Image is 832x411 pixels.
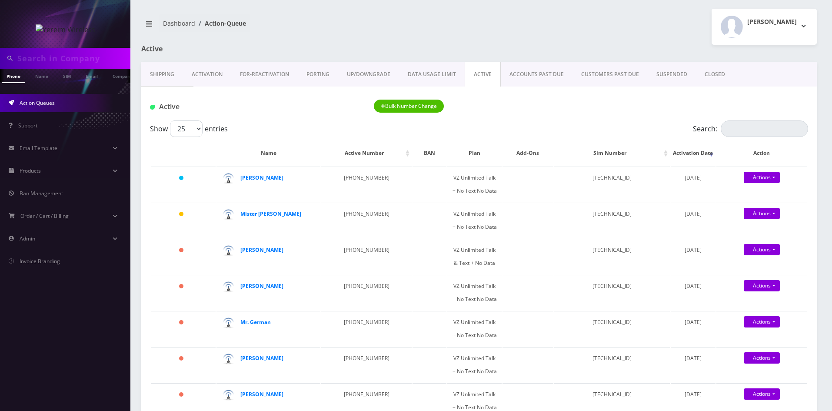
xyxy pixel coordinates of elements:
[20,190,63,197] span: Ban Management
[554,140,670,166] th: Sim Number: activate to sort column ascending
[685,318,702,326] span: [DATE]
[31,69,53,82] a: Name
[20,99,55,107] span: Action Queues
[240,246,283,254] a: [PERSON_NAME]
[554,347,670,382] td: [TECHNICAL_ID]
[413,140,446,166] th: BAN
[671,140,716,166] th: Activation Date: activate to sort column ascending
[321,347,412,382] td: [PHONE_NUMBER]
[696,62,734,87] a: CLOSED
[240,174,283,181] a: [PERSON_NAME]
[374,100,444,113] button: Bulk Number Change
[108,69,137,82] a: Company
[20,167,41,174] span: Products
[685,246,702,254] span: [DATE]
[447,347,502,382] td: VZ Unlimited Talk + No Text No Data
[447,311,502,346] td: VZ Unlimited Talk + No Text No Data
[465,62,501,87] a: ACTIVE
[685,210,702,217] span: [DATE]
[572,62,648,87] a: CUSTOMERS PAST DUE
[447,203,502,238] td: VZ Unlimited Talk + No Text No Data
[240,282,283,290] a: [PERSON_NAME]
[744,244,780,255] a: Actions
[693,120,808,137] label: Search:
[195,19,246,28] li: Action-Queue
[447,140,502,166] th: Plan
[685,354,702,362] span: [DATE]
[240,391,283,398] a: [PERSON_NAME]
[2,69,25,83] a: Phone
[240,210,301,217] a: Mister [PERSON_NAME]
[744,316,780,327] a: Actions
[685,174,702,181] span: [DATE]
[744,172,780,183] a: Actions
[321,275,412,310] td: [PHONE_NUMBER]
[231,62,298,87] a: FOR-REActivation
[20,235,35,242] span: Admin
[744,280,780,291] a: Actions
[554,167,670,202] td: [TECHNICAL_ID]
[501,62,572,87] a: ACCOUNTS PAST DUE
[685,391,702,398] span: [DATE]
[554,311,670,346] td: [TECHNICAL_ID]
[150,105,155,110] img: Active
[17,50,128,67] input: Search in Company
[150,120,228,137] label: Show entries
[338,62,399,87] a: UP/DOWNGRADE
[721,120,808,137] input: Search:
[447,167,502,202] td: VZ Unlimited Talk + No Text No Data
[170,120,203,137] select: Showentries
[183,62,231,87] a: Activation
[240,354,283,362] a: [PERSON_NAME]
[81,69,102,82] a: Email
[712,9,817,45] button: [PERSON_NAME]
[20,144,57,152] span: Email Template
[321,239,412,274] td: [PHONE_NUMBER]
[744,208,780,219] a: Actions
[141,14,473,39] nav: breadcrumb
[744,352,780,364] a: Actions
[321,167,412,202] td: [PHONE_NUMBER]
[298,62,338,87] a: PORTING
[716,140,807,166] th: Action
[648,62,696,87] a: SUSPENDED
[321,203,412,238] td: [PHONE_NUMBER]
[18,122,37,129] span: Support
[685,282,702,290] span: [DATE]
[163,19,195,27] a: Dashboard
[216,140,320,166] th: Name
[59,69,75,82] a: SIM
[447,275,502,310] td: VZ Unlimited Talk + No Text No Data
[141,45,358,53] h1: Active
[20,257,60,265] span: Invoice Branding
[554,275,670,310] td: [TECHNICAL_ID]
[20,212,69,220] span: Order / Cart / Billing
[554,203,670,238] td: [TECHNICAL_ID]
[447,239,502,274] td: VZ Unlimited Talk & Text + No Data
[744,388,780,400] a: Actions
[240,318,271,326] a: Mr. German
[321,311,412,346] td: [PHONE_NUMBER]
[554,239,670,274] td: [TECHNICAL_ID]
[399,62,465,87] a: DATA USAGE LIMIT
[503,140,553,166] th: Add-Ons
[150,103,361,111] h1: Active
[36,24,95,35] img: Yereim Wireless
[141,62,183,87] a: Shipping
[321,140,412,166] th: Active Number: activate to sort column ascending
[747,18,797,26] h2: [PERSON_NAME]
